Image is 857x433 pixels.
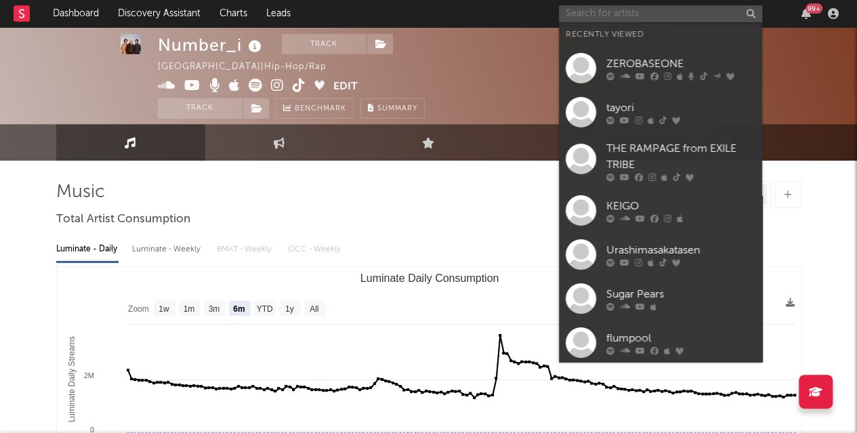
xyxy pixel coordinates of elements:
div: Recently Viewed [566,26,755,43]
button: Track [282,34,367,54]
a: Benchmark [276,98,354,119]
span: Benchmark [295,101,346,117]
button: Track [158,98,243,119]
text: 3m [208,304,220,314]
span: Summary [377,105,417,112]
a: flumpool [559,321,762,365]
button: 99+ [801,8,811,19]
div: KEIGO [606,198,755,214]
span: Total Artist Consumption [56,211,190,228]
text: Luminate Daily Streams [66,336,76,422]
button: Edit [333,79,358,96]
text: 1w [159,304,169,314]
a: tayori [559,90,762,134]
a: Sugar Pears [559,276,762,321]
text: 6m [233,304,245,314]
text: 2M [83,371,93,379]
a: ZEROBASEONE [559,46,762,90]
a: THE RAMPAGE from EXILE TRIBE [559,134,762,188]
div: Number_i [158,34,265,56]
div: Urashimasakatasen [606,242,755,258]
a: KEIGO [559,188,762,232]
text: 1m [183,304,194,314]
a: Urashimasakatasen [559,232,762,276]
input: Search for artists [559,5,762,22]
div: ZEROBASEONE [606,56,755,72]
text: Zoom [128,304,149,314]
div: 99 + [806,3,822,14]
div: Sugar Pears [606,286,755,302]
div: tayori [606,100,755,116]
text: Luminate Daily Consumption [360,272,499,284]
text: 1y [285,304,293,314]
div: [GEOGRAPHIC_DATA] | Hip-Hop/Rap [158,59,342,75]
text: All [310,304,318,314]
div: flumpool [606,330,755,346]
text: YTD [256,304,272,314]
div: Luminate - Weekly [132,238,203,261]
div: THE RAMPAGE from EXILE TRIBE [606,141,755,173]
div: Luminate - Daily [56,238,119,261]
button: Summary [360,98,425,119]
